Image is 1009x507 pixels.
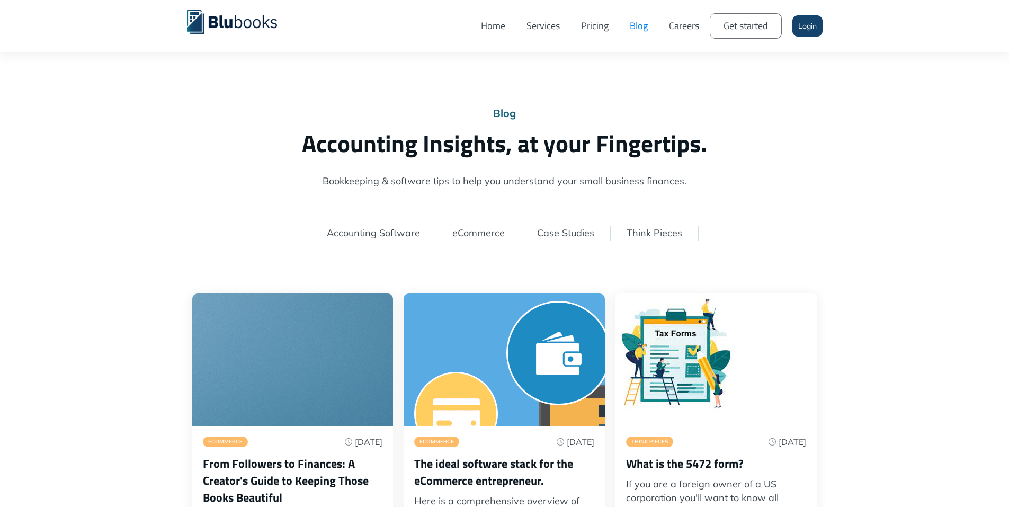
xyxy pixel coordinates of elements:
[187,174,823,189] span: Bookkeeping & software tips to help you understand your small business finances.
[537,227,594,239] a: Case Studies
[710,13,782,39] a: Get started
[203,455,383,506] h3: From Followers to Finances: A Creator's Guide to Keeping Those Books Beautiful
[619,8,658,44] a: Blog
[414,437,459,447] a: eCommerce
[779,438,806,446] div: [DATE]
[187,106,823,121] div: Blog
[203,437,248,447] a: eCommerce
[516,8,570,44] a: Services
[452,227,505,239] a: eCommerce
[792,15,823,37] a: Login
[419,439,454,444] div: eCommerce
[187,8,293,34] a: home
[658,8,710,44] a: Careers
[470,8,516,44] a: Home
[570,8,619,44] a: Pricing
[567,438,594,446] div: [DATE]
[626,455,806,472] h3: What is the 5472 form?
[327,227,420,239] a: Accounting Software
[626,437,673,447] a: Think Pieces
[414,455,594,489] h3: The ideal software stack for the eCommerce entrepreneur.
[631,439,668,444] div: Think Pieces
[627,227,682,239] a: Think Pieces
[355,438,382,446] div: [DATE]
[208,439,243,444] div: eCommerce
[187,129,823,158] h2: Accounting Insights, at your Fingertips.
